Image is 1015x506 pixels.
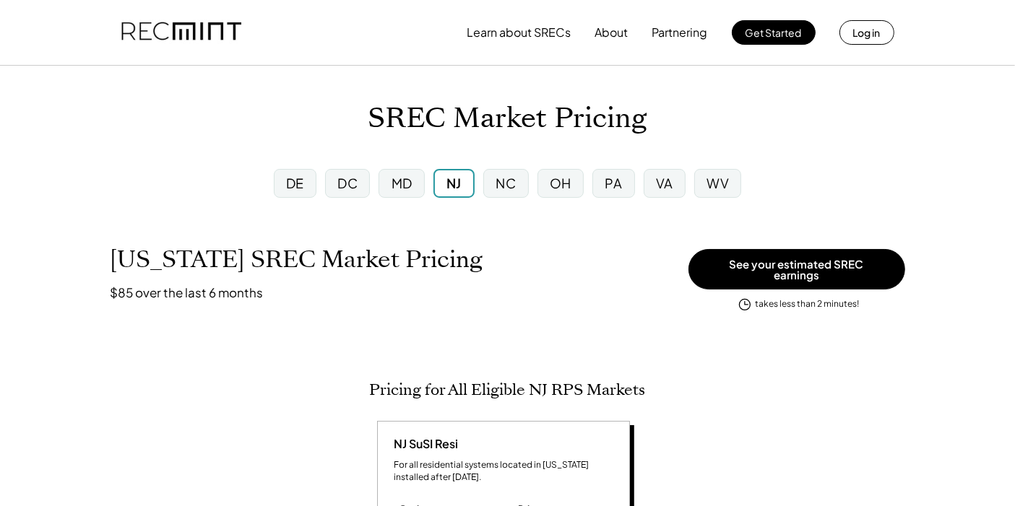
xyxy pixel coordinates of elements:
div: MD [392,174,413,192]
h1: [US_STATE] SREC Market Pricing [111,245,483,274]
div: OH [550,174,571,192]
button: Partnering [652,18,708,47]
h2: Pricing for All Eligible NJ RPS Markets [370,380,646,399]
div: NJ [446,174,462,192]
div: NC [496,174,516,192]
div: takes less than 2 minutes! [756,298,860,310]
div: DE [286,174,304,192]
div: VA [656,174,673,192]
div: WV [707,174,729,192]
button: About [595,18,629,47]
div: PA [605,174,622,192]
img: recmint-logotype%403x.png [121,8,241,57]
h1: SREC Market Pricing [368,102,647,136]
div: DC [337,174,358,192]
button: Learn about SRECs [467,18,571,47]
button: See your estimated SREC earnings [688,249,905,289]
button: Get Started [732,20,816,45]
button: Log in [839,20,894,45]
div: For all residential systems located in [US_STATE] installed after [DATE]. [394,459,618,484]
h3: $85 over the last 6 months [111,284,264,300]
div: NJ SuSI Resi [389,436,459,452]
